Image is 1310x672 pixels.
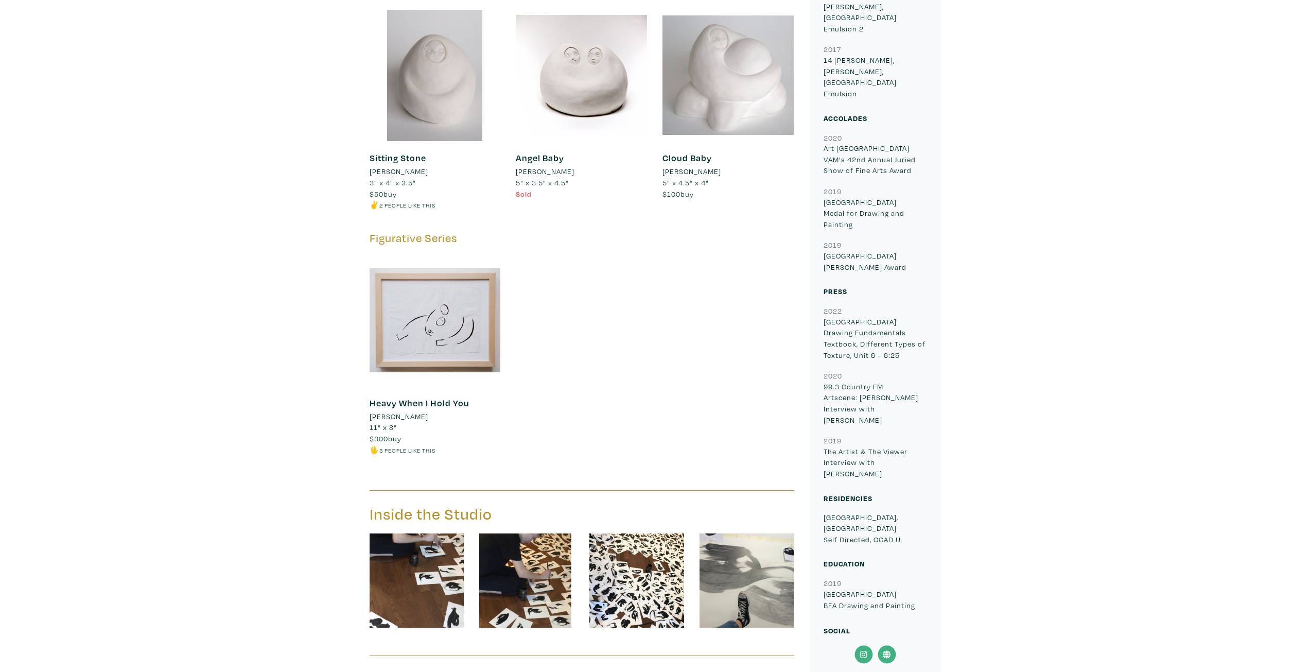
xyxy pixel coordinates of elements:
span: $300 [370,434,388,443]
span: 11" x 8" [370,422,397,432]
p: [GEOGRAPHIC_DATA] [PERSON_NAME] Award [824,250,927,272]
a: Heavy When I Hold You [370,397,469,409]
li: [PERSON_NAME] [516,166,574,177]
a: [PERSON_NAME] [516,166,647,177]
img: phpThumb.php [700,533,794,628]
small: 2019 [824,186,842,196]
p: The Artist & The Viewer Interview with [PERSON_NAME] [824,446,927,479]
small: Accolades [824,113,867,123]
li: 🖐️ [370,444,501,456]
small: 2020 [824,371,842,381]
small: 2017 [824,44,841,54]
small: Social [824,626,850,635]
small: 2019 [824,240,842,250]
img: phpThumb.php [370,533,464,628]
span: $100 [662,189,680,199]
a: [PERSON_NAME] [662,166,794,177]
small: 2019 [824,436,842,445]
small: 2019 [824,578,842,588]
span: 5" x 3.5" x 4.5" [516,178,569,187]
span: buy [662,189,694,199]
small: Education [824,559,865,568]
p: Art [GEOGRAPHIC_DATA] VAM's 42nd Annual Juried Show of Fine Arts Award [824,143,927,176]
h3: Inside the Studio [370,505,574,524]
li: [PERSON_NAME] [370,411,428,422]
a: Sitting Stone [370,152,426,164]
span: buy [370,434,401,443]
li: [PERSON_NAME] [662,166,721,177]
p: [GEOGRAPHIC_DATA], [GEOGRAPHIC_DATA] Self Directed, OCAD U [824,512,927,545]
small: Press [824,286,847,296]
p: 14 [PERSON_NAME], [PERSON_NAME], [GEOGRAPHIC_DATA] Emulsion [824,55,927,99]
small: 3 people like this [379,446,435,454]
li: ✌️ [370,199,501,211]
small: 2022 [824,306,842,316]
p: [GEOGRAPHIC_DATA] Drawing Fundamentals Textbook, Different Types of Texture, Unit 6 – 6:25 [824,316,927,360]
small: 2 people like this [379,201,435,209]
a: [PERSON_NAME] [370,411,501,422]
li: [PERSON_NAME] [370,166,428,177]
p: [GEOGRAPHIC_DATA] Medal for Drawing and Painting [824,197,927,230]
a: Cloud Baby [662,152,712,164]
img: phpThumb.php [479,533,574,628]
span: 3" x 4" x 3.5" [370,178,416,187]
p: 99.3 Country FM Artscene: [PERSON_NAME] Interview with [PERSON_NAME] [824,381,927,425]
span: $50 [370,189,383,199]
a: [PERSON_NAME] [370,166,501,177]
img: phpThumb.php [589,533,684,628]
p: [GEOGRAPHIC_DATA] BFA Drawing and Painting [824,589,927,611]
span: buy [370,189,397,199]
a: Angel Baby [516,152,564,164]
small: 2020 [824,133,842,143]
span: Sold [516,189,532,199]
h5: Figurative Series [370,231,794,245]
small: Residencies [824,493,872,503]
span: 5" x 4.5" x 4" [662,178,709,187]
